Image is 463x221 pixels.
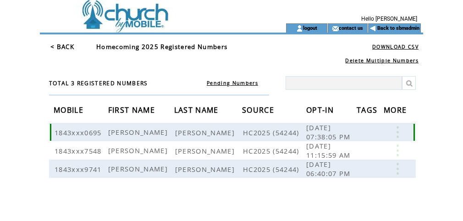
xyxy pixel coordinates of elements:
[174,107,221,112] a: LAST NAME
[303,25,317,31] a: logout
[96,43,227,51] span: Homecoming 2025 Registered Numbers
[306,103,336,120] span: OPT-IN
[369,25,376,32] img: backArrow.gif
[55,165,104,174] span: 1843xxx9741
[174,103,221,120] span: LAST NAME
[175,165,237,174] span: [PERSON_NAME]
[243,146,302,155] span: HC2025 (54244)
[361,16,417,22] span: Hello [PERSON_NAME]
[332,25,339,32] img: contact_us_icon.gif
[357,103,380,120] span: TAGS
[55,128,104,137] span: 1843xxx0695
[345,57,419,64] a: Delete Multiple Numbers
[377,25,419,31] a: Back to sbmadmin
[207,80,258,86] a: Pending Numbers
[306,123,353,141] span: [DATE] 07:38:05 PM
[242,103,276,120] span: SOURCE
[243,128,302,137] span: HC2025 (54244)
[306,160,353,178] span: [DATE] 06:40:07 PM
[108,146,170,155] span: [PERSON_NAME]
[306,141,353,160] span: [DATE] 11:15:59 AM
[306,107,336,112] a: OPT-IN
[49,79,148,87] span: TOTAL 3 REGISTERED NUMBERS
[339,25,363,31] a: contact us
[243,165,302,174] span: HC2025 (54244)
[54,107,86,112] a: MOBILE
[175,146,237,155] span: [PERSON_NAME]
[384,103,409,120] span: MORE
[175,128,237,137] span: [PERSON_NAME]
[50,43,74,51] a: < BACK
[372,44,419,50] a: DOWNLOAD CSV
[296,25,303,32] img: account_icon.gif
[108,164,170,173] span: [PERSON_NAME]
[55,146,104,155] span: 1843xxx7548
[108,103,157,120] span: FIRST NAME
[108,107,157,112] a: FIRST NAME
[242,107,276,112] a: SOURCE
[54,103,86,120] span: MOBILE
[108,127,170,137] span: [PERSON_NAME]
[357,107,380,112] a: TAGS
